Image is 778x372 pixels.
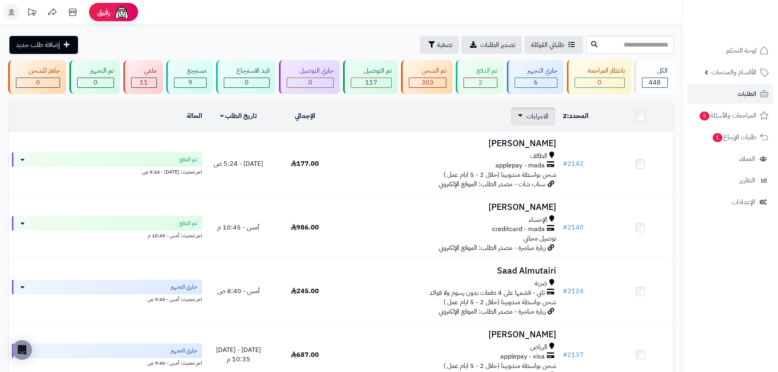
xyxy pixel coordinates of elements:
[94,78,98,87] span: 0
[308,78,312,87] span: 0
[563,111,567,121] span: 2
[633,60,675,94] a: الكل448
[563,111,604,121] div: المحدد:
[214,60,277,94] a: قيد الاسترجاع 0
[12,167,202,176] div: اخر تحديث: [DATE] - 5:24 ص
[12,231,202,239] div: اخر تحديث: أمس - 10:45 م
[439,243,546,253] span: زيارة مباشرة - مصدر الطلب: الموقع الإلكتروني
[687,127,773,147] a: طلبات الإرجاع1
[444,297,556,307] span: شحن بواسطة مندوبينا (خلال 2 - 5 ايام عمل )
[97,7,110,17] span: رفيق
[9,36,78,54] a: إضافة طلب جديد
[575,78,624,87] div: 0
[738,88,756,100] span: الطلبات
[526,111,548,121] span: الاجراءات
[687,84,773,104] a: الطلبات
[351,78,391,87] div: 117
[429,288,545,298] span: تابي - قسّمها على 4 دفعات بدون رسوم ولا فوائد
[291,286,319,296] span: 245.00
[16,40,60,50] span: إضافة طلب جديد
[563,159,567,169] span: #
[188,78,192,87] span: 9
[351,66,391,76] div: تم التوصيل
[687,41,773,60] a: لوحة التحكم
[699,110,756,121] span: المراجعات والأسئلة
[217,223,259,232] span: أمس - 10:45 م
[114,4,130,20] img: ai-face.png
[454,60,505,94] a: تم الدفع 2
[649,78,661,87] span: 448
[461,36,522,54] a: تصدير الطلبات
[217,286,260,296] span: أمس - 8:40 ص
[174,78,206,87] div: 9
[739,153,755,165] span: العملاء
[224,66,270,76] div: قيد الاسترجاع
[291,159,319,169] span: 177.00
[642,66,668,76] div: الكل
[78,78,113,87] div: 0
[12,340,32,360] div: Open Intercom Messenger
[295,111,315,121] a: الإجمالي
[365,78,377,87] span: 117
[480,40,515,50] span: تصدير الطلبات
[687,149,773,169] a: العملاء
[341,266,556,276] h3: Saad Almutairi
[16,66,60,76] div: جاهز للشحن
[437,40,453,50] span: تصفية
[575,66,624,76] div: بانتظار المراجعة
[524,36,583,54] a: طلباتي المُوكلة
[563,350,584,360] a: #2137
[687,106,773,125] a: المراجعات والأسئلة5
[12,294,202,303] div: اخر تحديث: أمس - 9:45 ص
[287,78,333,87] div: 0
[563,286,567,296] span: #
[515,78,557,87] div: 6
[341,330,556,339] h3: [PERSON_NAME]
[122,60,165,94] a: ملغي 11
[492,225,545,234] span: creditcard - mada
[341,139,556,148] h3: [PERSON_NAME]
[531,40,564,50] span: طلباتي المُوكلة
[179,219,197,227] span: تم الدفع
[277,60,341,94] a: جاري التوصيل 0
[515,66,557,76] div: جاري التجهيز
[220,111,257,121] a: تاريخ الطلب
[341,203,556,212] h3: [PERSON_NAME]
[420,36,459,54] button: تصفية
[687,171,773,190] a: التقارير
[687,192,773,212] a: الإعدادات
[711,67,756,78] span: الأقسام والمنتجات
[479,78,483,87] span: 2
[597,78,602,87] span: 0
[16,78,60,87] div: 0
[187,111,202,121] a: الحالة
[165,60,214,94] a: مسترجع 9
[399,60,454,94] a: تم الشحن 303
[291,223,319,232] span: 986.00
[131,66,157,76] div: ملغي
[22,4,42,22] a: تحديثات المنصة
[535,279,547,288] span: ضرية
[421,78,434,87] span: 303
[439,179,546,189] span: سناب شات - مصدر الطلب: الموقع الإلكتروني
[179,156,197,164] span: تم الدفع
[726,45,756,56] span: لوحة التحكم
[530,343,547,352] span: الرياض
[409,66,446,76] div: تم الشحن
[732,196,755,208] span: الإعدادات
[505,60,565,94] a: جاري التجهيز 6
[68,60,121,94] a: تم التجهيز 0
[563,350,567,360] span: #
[439,307,546,316] span: زيارة مباشرة - مصدر الطلب: الموقع الإلكتروني
[245,78,249,87] span: 0
[529,215,547,225] span: الإحساء
[563,223,567,232] span: #
[524,234,556,243] span: توصيل مجاني
[565,60,632,94] a: بانتظار المراجعة 0
[174,66,206,76] div: مسترجع
[171,283,197,291] span: جاري التجهيز
[171,347,197,355] span: جاري التجهيز
[500,352,545,361] span: applepay - visa
[12,358,202,367] div: اخر تحديث: أمس - 9:40 ص
[214,159,263,169] span: [DATE] - 5:24 ص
